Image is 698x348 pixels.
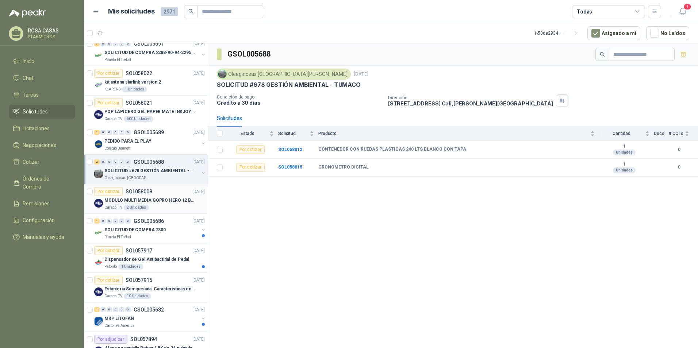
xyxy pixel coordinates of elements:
p: GSOL005682 [134,307,164,312]
div: Por cotizar [94,246,123,255]
p: SOL057917 [126,248,152,253]
span: 1 [683,3,691,10]
h3: GSOL005688 [227,49,272,60]
span: Solicitud [278,131,308,136]
div: Por cotizar [94,187,123,196]
a: Tareas [9,88,75,102]
div: Por cotizar [94,276,123,285]
p: POP LAPICERO GEL PAPER MATE INKJOY 0.7 (Revisar el adjunto) [104,108,195,115]
div: 0 [119,219,124,224]
img: Company Logo [94,317,103,326]
b: CRONOMETRO DIGITAL [318,165,369,170]
p: Dispensador de Gel Antibactirial de Pedal [104,256,189,263]
p: MODULO MULTIMEDIA GOPRO HERO 12 BLACK [104,197,195,204]
b: 1 [599,144,649,150]
span: Solicitudes [23,108,48,116]
a: Por cotizarSOL057917[DATE] Company LogoDispensador de Gel Antibactirial de PedalPatojito1 Unidades [84,243,208,273]
p: [DATE] [354,71,368,78]
p: SOL057915 [126,278,152,283]
b: 0 [669,146,689,153]
p: [DATE] [192,40,205,47]
div: 0 [119,130,124,135]
p: [DATE] [192,159,205,166]
div: 0 [125,219,131,224]
div: 0 [113,307,118,312]
div: 0 [119,41,124,46]
div: 0 [100,307,106,312]
a: Negociaciones [9,138,75,152]
div: 0 [113,130,118,135]
a: Por cotizarSOL058008[DATE] Company LogoMODULO MULTIMEDIA GOPRO HERO 12 BLACKCaracol TV2 Unidades [84,184,208,214]
th: Producto [318,127,599,141]
div: Todas [577,8,592,16]
a: Manuales y ayuda [9,230,75,244]
div: Por adjudicar [94,335,127,344]
div: 0 [100,41,106,46]
div: 0 [100,219,106,224]
span: Estado [227,131,268,136]
span: 2971 [161,7,178,16]
img: Company Logo [94,287,103,296]
p: Panela El Trébol [104,234,131,240]
div: 2 [94,159,100,165]
div: 0 [119,307,124,312]
a: Órdenes de Compra [9,172,75,194]
img: Company Logo [94,169,103,178]
span: Órdenes de Compra [23,175,68,191]
span: search [600,52,605,57]
p: Crédito a 30 días [217,100,382,106]
div: Por cotizar [94,69,123,78]
p: Panela El Trébol [104,57,131,63]
div: 1 [94,219,100,224]
p: GSOL005691 [134,41,164,46]
p: kit antena starlink version 2 [104,79,161,86]
a: Inicio [9,54,75,68]
b: 0 [669,164,689,171]
a: 1 0 0 0 0 0 GSOL005682[DATE] Company LogoMRP LITOFANCartones America [94,305,206,329]
div: 600 Unidades [124,116,153,122]
div: 1 Unidades [118,264,143,270]
img: Company Logo [94,110,103,119]
div: 0 [113,159,118,165]
p: ROSA CASAS [28,28,73,33]
span: Chat [23,74,34,82]
a: 7 0 0 0 0 0 GSOL005691[DATE] Company LogoSOLICITUD DE COMPRA 2288-90-94-2295-96-2301-02-04Panela ... [94,39,206,63]
a: Por cotizarSOL057915[DATE] Company LogoEstantería Semipesada. Características en el adjuntoCaraco... [84,273,208,302]
p: Caracol TV [104,205,122,210]
p: GSOL005686 [134,219,164,224]
p: [STREET_ADDRESS] Cali , [PERSON_NAME][GEOGRAPHIC_DATA] [388,100,553,107]
p: Oleaginosas [GEOGRAPHIC_DATA][PERSON_NAME] [104,175,150,181]
div: Por cotizar [94,98,123,107]
img: Company Logo [218,70,226,78]
p: STARMICROS [28,35,73,39]
div: 1 Unidades [122,86,147,92]
div: 1 [94,307,100,312]
div: 2 Unidades [124,205,149,210]
div: 0 [107,41,112,46]
span: Manuales y ayuda [23,233,64,241]
div: 0 [125,307,131,312]
th: Estado [227,127,278,141]
p: [DATE] [192,277,205,284]
span: Remisiones [23,200,50,208]
p: Colegio Bennett [104,146,130,151]
div: 7 [94,41,100,46]
button: 1 [676,5,689,18]
img: Company Logo [94,258,103,267]
a: 1 0 0 0 0 0 GSOL005689[DATE] Company LogoPEDIDO PARA EL PLAYColegio Bennett [94,128,206,151]
p: [DATE] [192,100,205,107]
img: Logo peakr [9,9,46,18]
button: Asignado a mi [587,26,640,40]
div: 0 [125,159,131,165]
span: Tareas [23,91,39,99]
img: Company Logo [94,199,103,208]
p: [DATE] [192,188,205,195]
b: SOL058012 [278,147,302,152]
a: Por cotizarSOL058022[DATE] Company Logokit antena starlink version 2KLARENS1 Unidades [84,66,208,96]
p: SOLICITUD #678 GESTIÓN AMBIENTAL - TUMACO [104,167,195,174]
img: Company Logo [94,140,103,148]
p: SOL058008 [126,189,152,194]
div: 0 [107,307,112,312]
p: SOL058021 [126,100,152,105]
span: Negociaciones [23,141,56,149]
